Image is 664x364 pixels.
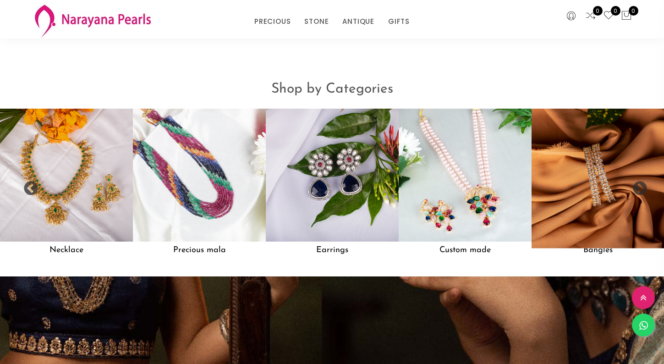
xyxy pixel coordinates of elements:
[254,15,291,28] a: PRECIOUS
[593,6,603,16] span: 0
[629,6,638,16] span: 0
[133,242,266,259] h5: Precious mala
[342,15,374,28] a: ANTIQUE
[603,10,614,22] a: 0
[399,242,532,259] h5: Custom made
[399,109,532,242] img: Custom made
[304,15,329,28] a: STONE
[23,181,32,190] button: Previous
[388,15,410,28] a: GIFTS
[611,6,620,16] span: 0
[585,10,596,22] a: 0
[133,109,266,242] img: Precious mala
[266,109,399,242] img: Earrings
[632,181,641,190] button: Next
[266,242,399,259] h5: Earrings
[621,10,632,22] button: 0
